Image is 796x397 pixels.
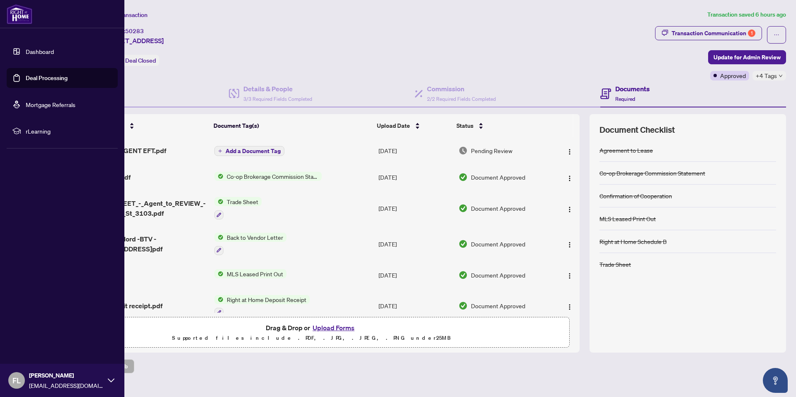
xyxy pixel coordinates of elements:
span: Document Approved [471,301,525,310]
span: Document Approved [471,239,525,248]
div: MLS Leased Print Out [599,214,656,223]
div: Agreement to Lease [599,146,653,155]
span: 2513686 AGENT EFT.pdf [89,146,166,156]
span: TRADE_SHEET_-_Agent_to_REVIEW_-_575_Bloor_St_3103.pdf [89,198,208,218]
div: Right at Home Schedule B [599,237,667,246]
p: Supported files include .PDF, .JPG, .JPEG, .PNG under 25 MB [58,333,564,343]
button: Logo [563,299,576,312]
span: +4 Tags [756,71,777,80]
button: Status IconBack to Vendor Letter [214,233,286,255]
span: [PERSON_NAME] [29,371,104,380]
article: Transaction saved 6 hours ago [707,10,786,19]
button: Transaction Communication1 [655,26,762,40]
button: Open asap [763,368,788,393]
h4: Details & People [243,84,312,94]
span: Update for Admin Review [713,51,781,64]
span: 50283 [125,27,144,35]
button: Status IconTrade Sheet [214,197,262,219]
img: logo [7,4,32,24]
img: Status Icon [214,197,223,206]
span: Required [615,96,635,102]
td: [DATE] [375,288,455,324]
div: Transaction Communication [672,27,755,40]
span: 2/2 Required Fields Completed [427,96,496,102]
span: Pending Review [471,146,512,155]
span: Document Checklist [599,124,675,136]
button: Logo [563,202,576,215]
button: Logo [563,170,576,184]
img: Logo [566,206,573,213]
img: Status Icon [214,233,223,242]
a: Mortgage Referrals [26,101,75,108]
div: Status: [103,55,159,66]
span: down [779,74,783,78]
td: [DATE] [375,137,455,164]
img: Logo [566,273,573,279]
span: Trade Sheet [223,197,262,206]
button: Logo [563,268,576,282]
span: INV to Landlord -BTV - [STREET_ADDRESS]pdf [89,234,208,254]
img: Document Status [459,270,468,280]
span: plus [218,149,222,153]
span: [EMAIL_ADDRESS][DOMAIN_NAME] [29,381,104,390]
img: Document Status [459,239,468,248]
button: Status IconMLS Leased Print Out [214,269,286,278]
button: Logo [563,144,576,157]
td: [DATE] [375,226,455,262]
td: [DATE] [375,262,455,288]
th: Status [453,114,550,137]
span: View Transaction [103,11,148,19]
span: Co-op Brokerage Commission Statement [223,172,322,181]
img: Document Status [459,204,468,213]
img: Document Status [459,301,468,310]
span: Deal Closed [125,57,156,64]
span: Right at Home Deposit Receipt [223,295,310,304]
div: 1 [748,29,755,37]
span: [STREET_ADDRESS] [103,36,164,46]
span: Back to Vendor Letter [223,233,286,242]
h4: Commission [427,84,496,94]
td: [DATE] [375,190,455,226]
img: Status Icon [214,295,223,304]
button: Upload Forms [310,322,357,333]
td: [DATE] [375,164,455,190]
img: Document Status [459,173,468,182]
img: Logo [566,241,573,248]
a: Deal Processing [26,74,68,82]
div: Trade Sheet [599,260,631,269]
th: (9) File Name [85,114,210,137]
div: Co-op Brokerage Commission Statement [599,168,705,178]
span: Drag & Drop orUpload FormsSupported files include .PDF, .JPG, .JPEG, .PNG under25MB [53,317,569,348]
span: Document Approved [471,204,525,213]
button: Add a Document Tag [214,146,284,156]
button: Update for Admin Review [708,50,786,64]
button: Status IconRight at Home Deposit Receipt [214,295,310,317]
img: Logo [566,149,573,155]
img: Status Icon [214,172,223,181]
img: Logo [566,304,573,310]
span: Upload Date [377,121,410,130]
span: 3/3 Required Fields Completed [243,96,312,102]
img: Logo [566,175,573,182]
span: RAH deposit receipt.pdf [89,301,163,311]
span: Document Approved [471,270,525,280]
span: Drag & Drop or [266,322,357,333]
span: Approved [720,71,746,80]
span: ellipsis [774,32,779,38]
span: MLS Leased Print Out [223,269,286,278]
th: Upload Date [374,114,453,137]
span: Document Approved [471,173,525,182]
img: Status Icon [214,269,223,278]
span: rLearning [26,127,112,136]
span: Status [456,121,473,130]
span: Add a Document Tag [226,148,281,154]
span: FL [12,375,21,386]
a: Dashboard [26,48,54,55]
div: Confirmation of Cooperation [599,191,672,200]
th: Document Tag(s) [210,114,374,137]
h4: Documents [615,84,650,94]
img: Document Status [459,146,468,155]
button: Status IconCo-op Brokerage Commission Statement [214,172,322,181]
button: Logo [563,237,576,251]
